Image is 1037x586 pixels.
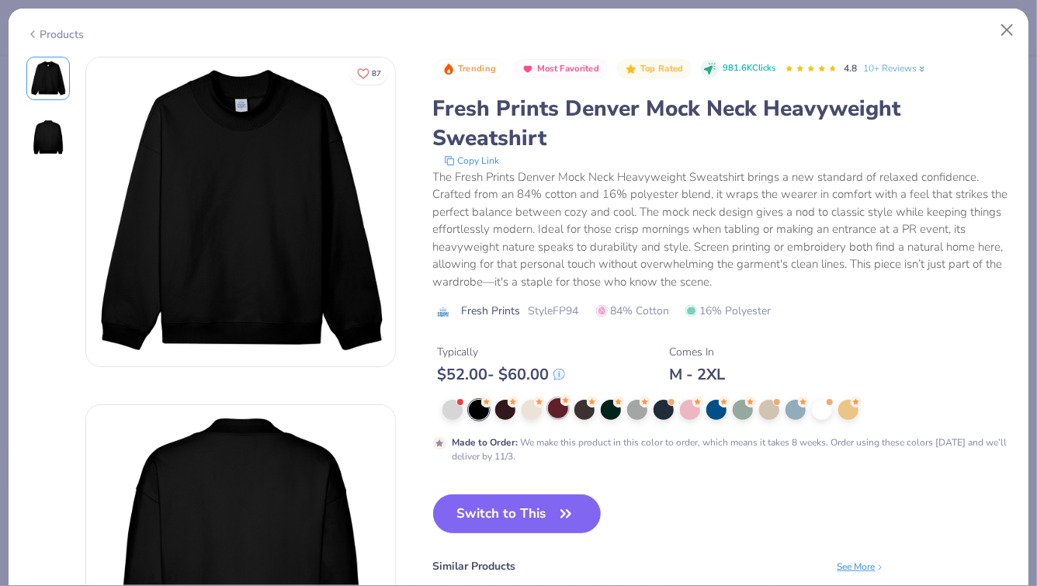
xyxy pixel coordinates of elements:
[433,94,1011,153] div: Fresh Prints Denver Mock Neck Heavyweight Sweatshirt
[433,494,602,533] button: Switch to This
[529,303,579,319] span: Style FP94
[29,60,67,97] img: Front
[438,344,565,360] div: Typically
[26,26,85,43] div: Products
[453,436,518,449] strong: Made to Order :
[433,306,454,318] img: brand logo
[617,59,692,79] button: Badge Button
[29,119,67,156] img: Back
[640,64,684,73] span: Top Rated
[462,303,521,319] span: Fresh Prints
[596,303,670,319] span: 84% Cotton
[442,63,455,75] img: Trending sort
[723,62,775,75] span: 981.6K Clicks
[670,365,726,384] div: M - 2XL
[438,365,565,384] div: $ 52.00 - $ 60.00
[863,61,928,75] a: 10+ Reviews
[433,558,516,574] div: Similar Products
[458,64,496,73] span: Trending
[435,59,505,79] button: Badge Button
[685,303,772,319] span: 16% Polyester
[522,63,534,75] img: Most Favorited sort
[439,153,505,168] button: copy to clipboard
[844,62,857,75] span: 4.8
[433,168,1011,291] div: The Fresh Prints Denver Mock Neck Heavyweight Sweatshirt brings a new standard of relaxed confide...
[86,57,395,366] img: Front
[625,63,637,75] img: Top Rated sort
[453,435,1011,463] div: We make this product in this color to order, which means it takes 8 weeks. Order using these colo...
[537,64,599,73] span: Most Favorited
[350,62,388,85] button: Like
[514,59,608,79] button: Badge Button
[993,16,1022,45] button: Close
[838,560,885,574] div: See More
[670,344,726,360] div: Comes In
[785,57,838,81] div: 4.8 Stars
[372,70,381,78] span: 87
